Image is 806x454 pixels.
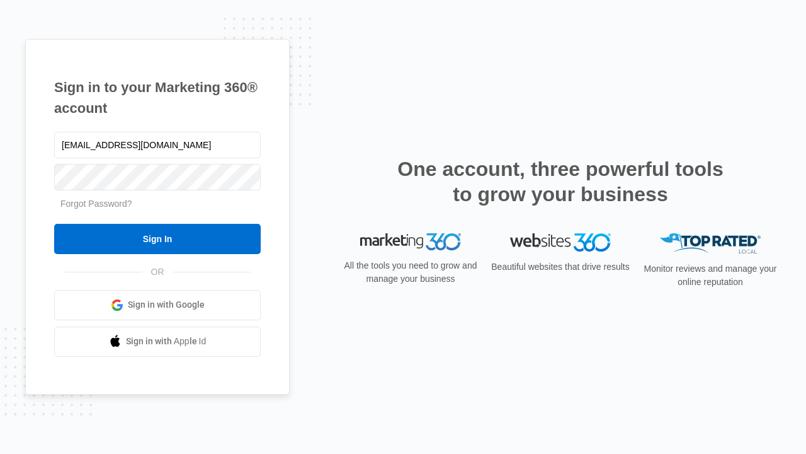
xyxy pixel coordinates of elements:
[128,298,205,311] span: Sign in with Google
[490,260,631,274] p: Beautiful websites that drive results
[54,224,261,254] input: Sign In
[60,199,132,209] a: Forgot Password?
[54,327,261,357] a: Sign in with Apple Id
[54,132,261,158] input: Email
[126,335,207,348] span: Sign in with Apple Id
[54,77,261,119] h1: Sign in to your Marketing 360® account
[142,265,173,279] span: OR
[54,290,261,320] a: Sign in with Google
[510,233,611,252] img: Websites 360
[640,262,781,289] p: Monitor reviews and manage your online reputation
[360,233,461,251] img: Marketing 360
[394,156,727,207] h2: One account, three powerful tools to grow your business
[340,259,481,286] p: All the tools you need to grow and manage your business
[660,233,761,254] img: Top Rated Local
